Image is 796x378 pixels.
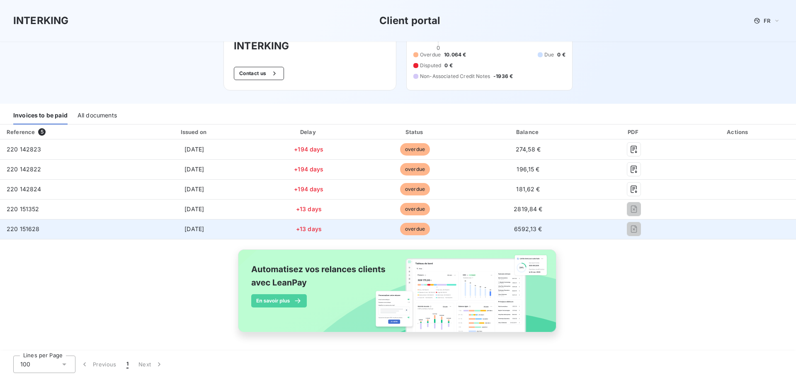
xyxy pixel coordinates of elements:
h3: INTERKING [13,13,68,28]
span: +13 days [296,205,322,212]
div: Reference [7,129,35,135]
span: -1936 € [493,73,513,80]
span: 220 151628 [7,225,40,232]
span: Overdue [420,51,441,59]
span: +194 days [294,185,323,193]
span: 5 [38,128,46,136]
span: overdue [400,223,430,235]
span: +13 days [296,225,322,232]
div: Delay [259,128,359,136]
span: [DATE] [184,146,204,153]
span: Due [544,51,554,59]
img: banner [231,244,565,346]
span: overdue [400,143,430,156]
span: 220 151352 [7,205,39,212]
span: overdue [400,163,430,176]
span: 1 [126,360,129,368]
span: overdue [400,183,430,195]
span: +194 days [294,146,323,153]
button: Next [133,356,168,373]
span: overdue [400,203,430,215]
span: Non-Associated Credit Notes [420,73,490,80]
span: +194 days [294,166,323,173]
span: 10.064 € [444,51,466,59]
button: Previous [75,356,121,373]
span: 274,58 € [516,146,541,153]
div: Invoices to be paid [13,107,68,124]
span: 0 [437,44,440,51]
h3: INTERKING [234,39,386,54]
h3: Client portal [379,13,441,28]
button: 1 [121,356,133,373]
span: Disputed [420,62,441,69]
div: Actions [682,128,794,136]
div: PDF [589,128,679,136]
span: [DATE] [184,166,204,173]
button: Contact us [234,67,284,80]
span: 6592,13 € [514,225,542,232]
span: [DATE] [184,185,204,193]
div: All documents [78,107,117,124]
span: 0 € [557,51,565,59]
div: Status [362,128,467,136]
div: Issued on [133,128,255,136]
span: 0 € [444,62,452,69]
span: [DATE] [184,225,204,232]
span: 220 142822 [7,166,41,173]
span: FR [764,17,770,24]
span: 220 142823 [7,146,41,153]
span: 100 [20,360,30,368]
span: 220 142824 [7,185,41,193]
span: 196,15 € [517,166,539,173]
div: Balance [471,128,585,136]
span: 181,62 € [516,185,540,193]
span: 2819,84 € [514,205,542,212]
span: [DATE] [184,205,204,212]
